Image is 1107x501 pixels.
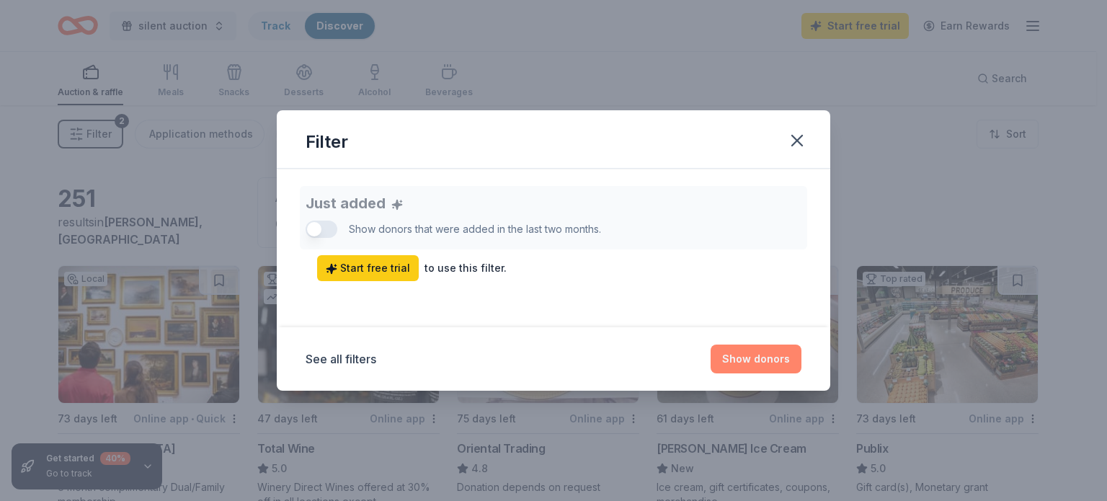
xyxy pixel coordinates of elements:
[306,350,376,368] button: See all filters
[317,255,419,281] a: Start free trial
[711,345,801,373] button: Show donors
[306,130,348,154] div: Filter
[424,260,507,277] div: to use this filter.
[326,260,410,277] span: Start free trial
